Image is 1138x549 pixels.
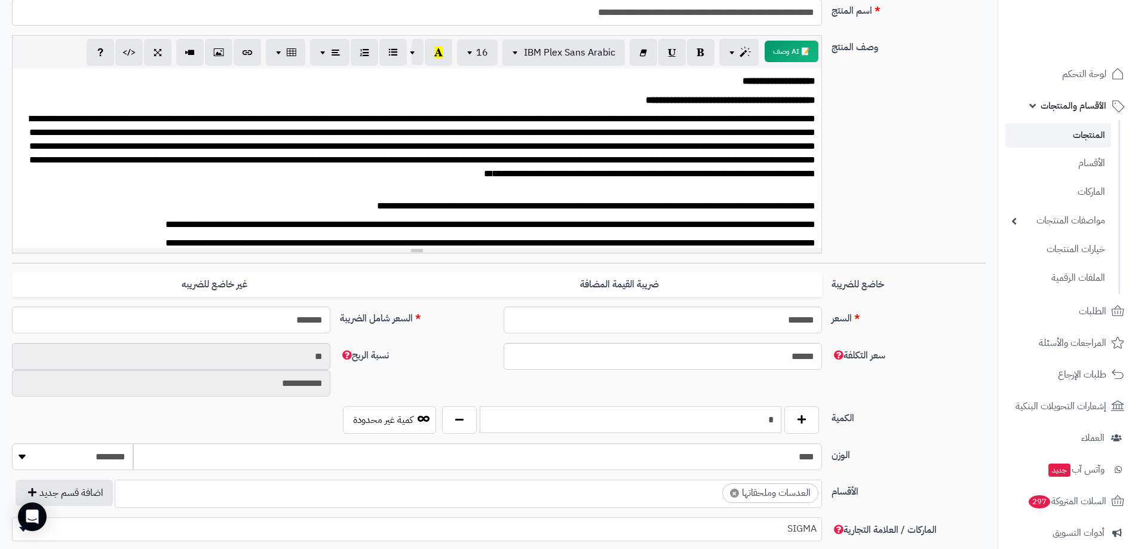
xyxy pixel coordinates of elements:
span: الماركات / العلامة التجارية [832,523,937,537]
span: جديد [1048,464,1070,477]
a: الماركات [1005,179,1111,205]
button: 16 [457,39,498,66]
span: × [730,489,739,498]
span: أدوات التسويق [1053,525,1105,541]
a: السلات المتروكة297 [1005,487,1131,516]
a: الأقسام [1005,151,1111,176]
button: 📝 AI وصف [765,41,818,62]
span: IBM Plex Sans Arabic [524,45,615,60]
span: 297 [1029,495,1050,508]
span: سعر التكلفة [832,348,885,363]
span: العملاء [1081,430,1105,446]
div: Open Intercom Messenger [18,502,47,531]
a: المراجعات والأسئلة [1005,329,1131,357]
span: SIGMA [13,520,821,538]
label: الوزن [827,443,990,462]
label: ضريبة القيمة المضافة [417,272,822,297]
a: الطلبات [1005,297,1131,326]
span: الطلبات [1079,303,1106,320]
a: العملاء [1005,424,1131,452]
span: لوحة التحكم [1062,66,1106,82]
span: نسبة الربح [340,348,389,363]
label: السعر شامل الضريبة [335,306,499,326]
label: وصف المنتج [827,35,990,54]
a: خيارات المنتجات [1005,237,1111,262]
span: SIGMA [12,517,822,541]
a: إشعارات التحويلات البنكية [1005,392,1131,421]
button: اضافة قسم جديد [16,480,113,506]
span: الأقسام والمنتجات [1041,97,1106,114]
label: السعر [827,306,990,326]
span: 16 [476,45,488,60]
span: السلات المتروكة [1027,493,1106,510]
a: طلبات الإرجاع [1005,360,1131,389]
a: المنتجات [1005,123,1111,148]
a: مواصفات المنتجات [1005,208,1111,234]
label: الأقسام [827,480,990,499]
li: العدسات وملحقاتها [722,483,818,503]
span: طلبات الإرجاع [1058,366,1106,383]
span: المراجعات والأسئلة [1039,335,1106,351]
span: وآتس آب [1047,461,1105,478]
label: خاضع للضريبة [827,272,990,292]
span: إشعارات التحويلات البنكية [1016,398,1106,415]
label: غير خاضع للضريبه [12,272,417,297]
a: أدوات التسويق [1005,519,1131,547]
label: الكمية [827,406,990,425]
button: IBM Plex Sans Arabic [502,39,625,66]
a: وآتس آبجديد [1005,455,1131,484]
a: الملفات الرقمية [1005,265,1111,291]
a: لوحة التحكم [1005,60,1131,88]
